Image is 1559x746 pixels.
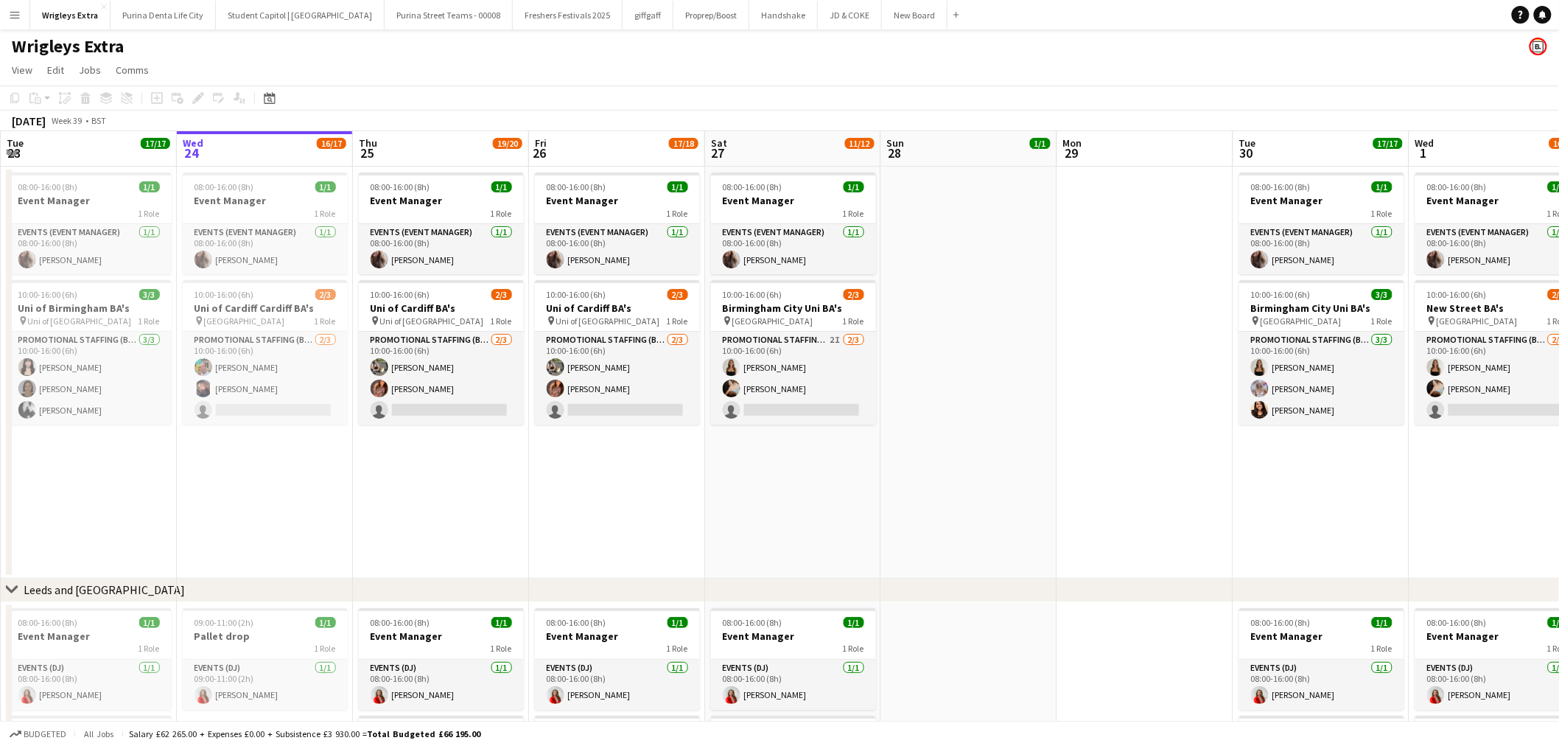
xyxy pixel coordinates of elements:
span: 1 Role [491,643,512,654]
span: 1/1 [315,617,336,628]
span: Wed [183,136,203,150]
div: BST [91,115,106,126]
div: [DATE] [12,114,46,128]
span: 1/1 [844,617,864,628]
span: 10:00-16:00 (6h) [723,289,782,300]
h3: Event Manager [359,194,524,207]
div: 1 Job [1031,150,1050,161]
h3: Uni of Birmingham BA's [7,301,172,315]
div: 08:00-16:00 (8h)1/1Event Manager1 RoleEvents (DJ)1/108:00-16:00 (8h)[PERSON_NAME] [1239,608,1404,710]
span: 08:00-16:00 (8h) [371,617,430,628]
span: 17/17 [1373,138,1403,149]
span: 27 [709,144,727,161]
span: 1/1 [491,617,512,628]
span: Uni of [GEOGRAPHIC_DATA] [556,316,660,327]
div: 08:00-16:00 (8h)1/1Event Manager1 RoleEvents (Event Manager)1/108:00-16:00 (8h)[PERSON_NAME] [711,172,876,274]
span: 09:00-11:00 (2h) [195,617,254,628]
app-card-role: Events (Event Manager)1/108:00-16:00 (8h)[PERSON_NAME] [183,224,348,274]
span: Budgeted [24,729,66,739]
span: 08:00-16:00 (8h) [547,617,606,628]
h3: Pallet drop [183,630,348,643]
app-card-role: Events (DJ)1/108:00-16:00 (8h)[PERSON_NAME] [535,660,700,710]
span: 1 Role [1371,316,1392,327]
span: Uni of [GEOGRAPHIC_DATA] [380,316,484,327]
app-card-role: Promotional Staffing (Brand Ambassadors)2/310:00-16:00 (6h)[PERSON_NAME][PERSON_NAME] [359,332,524,425]
span: 1 Role [843,643,864,654]
app-job-card: 08:00-16:00 (8h)1/1Event Manager1 RoleEvents (DJ)1/108:00-16:00 (8h)[PERSON_NAME] [535,608,700,710]
span: 2/3 [491,289,512,300]
span: 08:00-16:00 (8h) [18,181,78,192]
span: 08:00-16:00 (8h) [1427,617,1487,628]
span: 1/1 [139,181,160,192]
span: 10:00-16:00 (6h) [18,289,78,300]
div: 08:00-16:00 (8h)1/1Event Manager1 RoleEvents (Event Manager)1/108:00-16:00 (8h)[PERSON_NAME] [183,172,348,274]
span: All jobs [81,728,116,739]
h1: Wrigleys Extra [12,35,124,57]
h3: Birmingham City Uni BA's [711,301,876,315]
app-card-role: Events (DJ)1/108:00-16:00 (8h)[PERSON_NAME] [359,660,524,710]
span: View [12,63,32,77]
span: 1/1 [491,181,512,192]
div: 10 Jobs [1374,150,1402,161]
span: 08:00-16:00 (8h) [1251,181,1311,192]
span: 1 Role [843,316,864,327]
span: 29 [1061,144,1082,161]
app-job-card: 10:00-16:00 (6h)2/3Uni of Cardiff BA's Uni of [GEOGRAPHIC_DATA]1 RolePromotional Staffing (Brand ... [359,280,524,425]
span: Mon [1063,136,1082,150]
span: Tue [1239,136,1256,150]
button: Wrigleys Extra [30,1,111,29]
a: Comms [110,60,155,80]
div: 09:00-11:00 (2h)1/1Pallet drop1 RoleEvents (DJ)1/109:00-11:00 (2h)[PERSON_NAME] [183,608,348,710]
div: Salary £62 265.00 + Expenses £0.00 + Subsistence £3 930.00 = [129,728,480,739]
app-card-role: Promotional Staffing (Brand Ambassadors)3/310:00-16:00 (6h)[PERSON_NAME][PERSON_NAME][PERSON_NAME] [7,332,172,425]
app-card-role: Events (Event Manager)1/108:00-16:00 (8h)[PERSON_NAME] [359,224,524,274]
span: Week 39 [49,115,85,126]
span: Tue [7,136,24,150]
app-card-role: Promotional Staffing (Brand Ambassadors)2I2/310:00-16:00 (6h)[PERSON_NAME][PERSON_NAME] [711,332,876,425]
h3: Event Manager [7,194,172,207]
span: 1 Role [315,643,336,654]
app-card-role: Promotional Staffing (Brand Ambassadors)3/310:00-16:00 (6h)[PERSON_NAME][PERSON_NAME][PERSON_NAME] [1239,332,1404,425]
span: 1 Role [315,316,336,327]
app-card-role: Events (Event Manager)1/108:00-16:00 (8h)[PERSON_NAME] [1239,224,1404,274]
span: 3/3 [139,289,160,300]
span: [GEOGRAPHIC_DATA] [204,316,285,327]
span: Sat [711,136,727,150]
span: 1/1 [668,181,688,192]
button: Student Capitol | [GEOGRAPHIC_DATA] [216,1,385,29]
app-job-card: 10:00-16:00 (6h)2/3Uni of Cardiff BA's Uni of [GEOGRAPHIC_DATA]1 RolePromotional Staffing (Brand ... [535,280,700,425]
app-card-role: Events (DJ)1/109:00-11:00 (2h)[PERSON_NAME] [183,660,348,710]
button: JD & COKE [818,1,882,29]
span: 1 Role [843,208,864,219]
app-job-card: 08:00-16:00 (8h)1/1Event Manager1 RoleEvents (DJ)1/108:00-16:00 (8h)[PERSON_NAME] [7,608,172,710]
h3: Event Manager [535,630,700,643]
app-user-avatar: Bounce Activations Ltd [1530,38,1547,55]
app-job-card: 08:00-16:00 (8h)1/1Event Manager1 RoleEvents (DJ)1/108:00-16:00 (8h)[PERSON_NAME] [711,608,876,710]
app-card-role: Events (DJ)1/108:00-16:00 (8h)[PERSON_NAME] [7,660,172,710]
h3: Uni of Cardiff BA's [359,301,524,315]
span: 1/1 [844,181,864,192]
span: 28 [885,144,905,161]
span: 1 Role [667,643,688,654]
app-job-card: 10:00-16:00 (6h)2/3Uni of Cardiff Cardiff BA's [GEOGRAPHIC_DATA]1 RolePromotional Staffing (Brand... [183,280,348,425]
span: 11/12 [845,138,875,149]
span: 17/17 [141,138,170,149]
span: 1 Role [667,208,688,219]
button: New Board [882,1,947,29]
app-card-role: Promotional Staffing (Brand Ambassadors)2/310:00-16:00 (6h)[PERSON_NAME][PERSON_NAME] [535,332,700,425]
span: 1 Role [315,208,336,219]
h3: Event Manager [359,630,524,643]
div: 11 Jobs [670,150,698,161]
app-job-card: 08:00-16:00 (8h)1/1Event Manager1 RoleEvents (Event Manager)1/108:00-16:00 (8h)[PERSON_NAME] [1239,172,1404,274]
span: Total Budgeted £66 195.00 [367,728,480,739]
span: 1 Role [1371,208,1392,219]
span: 10:00-16:00 (6h) [195,289,254,300]
span: 1/1 [1030,138,1051,149]
span: 08:00-16:00 (8h) [18,617,78,628]
span: 08:00-16:00 (8h) [195,181,254,192]
app-job-card: 08:00-16:00 (8h)1/1Event Manager1 RoleEvents (Event Manager)1/108:00-16:00 (8h)[PERSON_NAME] [7,172,172,274]
span: Fri [535,136,547,150]
div: 10:00-16:00 (6h)3/3Uni of Birmingham BA's Uni of [GEOGRAPHIC_DATA]1 RolePromotional Staffing (Bra... [7,280,172,425]
div: 10:00-16:00 (6h)2/3Birmingham City Uni BA's [GEOGRAPHIC_DATA]1 RolePromotional Staffing (Brand Am... [711,280,876,425]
